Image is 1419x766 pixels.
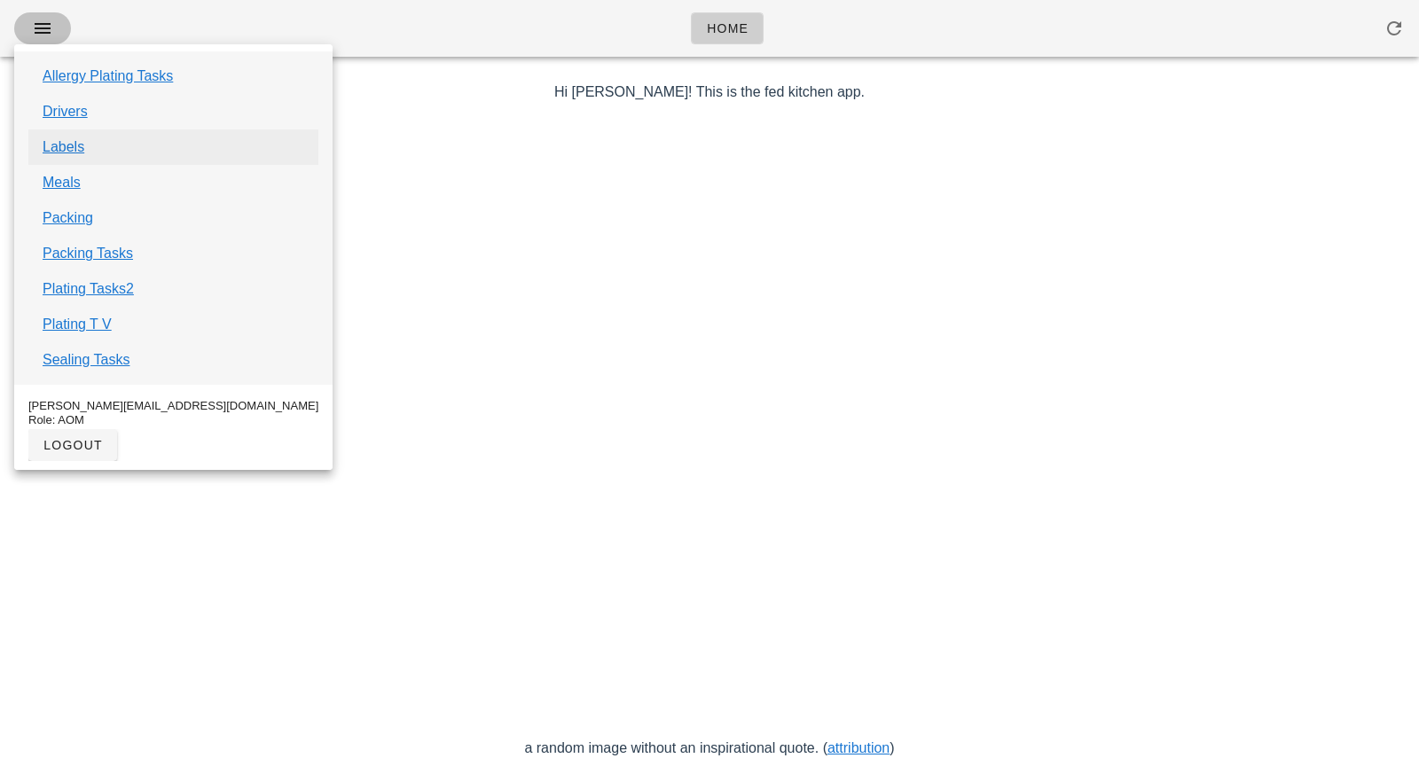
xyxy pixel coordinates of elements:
a: Allergy Plating Tasks [43,66,173,87]
a: Sealing Tasks [43,349,129,371]
span: Home [706,21,749,35]
a: attribution [827,740,890,755]
a: Packing Tasks [43,243,133,264]
a: Home [691,12,764,44]
a: Labels [43,137,84,158]
button: logout [28,429,117,461]
p: Hi [PERSON_NAME]! This is the fed kitchen app. [195,82,1225,103]
a: Plating Tasks2 [43,278,134,300]
div: [PERSON_NAME][EMAIL_ADDRESS][DOMAIN_NAME] [28,399,318,413]
a: Plating T V [43,314,112,335]
a: Meals [43,172,81,193]
div: Role: AOM [28,413,318,427]
a: Packing [43,207,93,229]
span: logout [43,438,103,452]
a: Drivers [43,101,88,122]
